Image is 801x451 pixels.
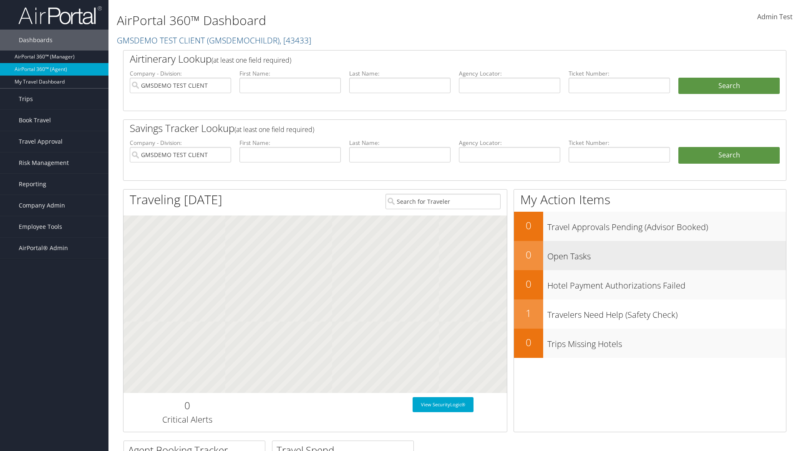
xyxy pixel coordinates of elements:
[547,334,786,350] h3: Trips Missing Hotels
[459,139,560,147] label: Agency Locator:
[514,191,786,208] h1: My Action Items
[678,78,780,94] button: Search
[547,276,786,291] h3: Hotel Payment Authorizations Failed
[514,299,786,329] a: 1Travelers Need Help (Safety Check)
[18,5,102,25] img: airportal-logo.png
[757,4,793,30] a: Admin Test
[117,35,311,46] a: GMSDEMO TEST CLIENT
[130,147,231,162] input: search accounts
[757,12,793,21] span: Admin Test
[234,125,314,134] span: (at least one field required)
[239,139,341,147] label: First Name:
[130,414,245,426] h3: Critical Alerts
[19,152,69,173] span: Risk Management
[280,35,311,46] span: , [ 43433 ]
[19,174,46,195] span: Reporting
[130,191,222,208] h1: Traveling [DATE]
[678,147,780,164] a: Search
[385,194,501,209] input: Search for Traveler
[130,69,231,78] label: Company - Division:
[547,305,786,321] h3: Travelers Need Help (Safety Check)
[514,218,543,233] h2: 0
[130,139,231,147] label: Company - Division:
[514,335,543,350] h2: 0
[239,69,341,78] label: First Name:
[459,69,560,78] label: Agency Locator:
[349,69,451,78] label: Last Name:
[19,131,63,152] span: Travel Approval
[19,110,51,131] span: Book Travel
[19,238,68,258] span: AirPortal® Admin
[514,212,786,241] a: 0Travel Approvals Pending (Advisor Booked)
[19,216,62,237] span: Employee Tools
[117,12,567,29] h1: AirPortal 360™ Dashboard
[514,277,543,291] h2: 0
[569,139,670,147] label: Ticket Number:
[547,246,786,262] h3: Open Tasks
[514,329,786,358] a: 0Trips Missing Hotels
[547,217,786,233] h3: Travel Approvals Pending (Advisor Booked)
[207,35,280,46] span: ( GMSDEMOCHILDR )
[19,195,65,216] span: Company Admin
[130,398,245,413] h2: 0
[130,121,725,135] h2: Savings Tracker Lookup
[514,306,543,320] h2: 1
[514,241,786,270] a: 0Open Tasks
[514,270,786,299] a: 0Hotel Payment Authorizations Failed
[413,397,474,412] a: View SecurityLogic®
[212,56,291,65] span: (at least one field required)
[349,139,451,147] label: Last Name:
[130,52,725,66] h2: Airtinerary Lookup
[514,248,543,262] h2: 0
[19,30,53,51] span: Dashboards
[569,69,670,78] label: Ticket Number:
[19,89,33,109] span: Trips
